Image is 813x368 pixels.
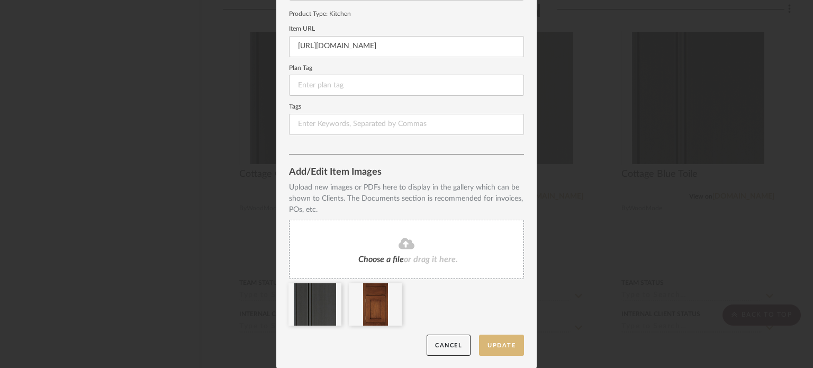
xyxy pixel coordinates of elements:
label: Plan Tag [289,66,524,71]
label: Item URL [289,26,524,32]
span: or drag it here. [404,255,458,264]
div: Add/Edit Item Images [289,167,524,178]
div: Upload new images or PDFs here to display in the gallery which can be shown to Clients. The Docum... [289,182,524,216]
input: Enter plan tag [289,75,524,96]
div: Product Type [289,9,524,19]
span: : Kitchen [326,11,351,17]
input: Enter URL [289,36,524,57]
button: Cancel [427,335,471,356]
input: Enter Keywords, Separated by Commas [289,114,524,135]
label: Tags [289,104,524,110]
button: Update [479,335,524,356]
span: Choose a file [358,255,404,264]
